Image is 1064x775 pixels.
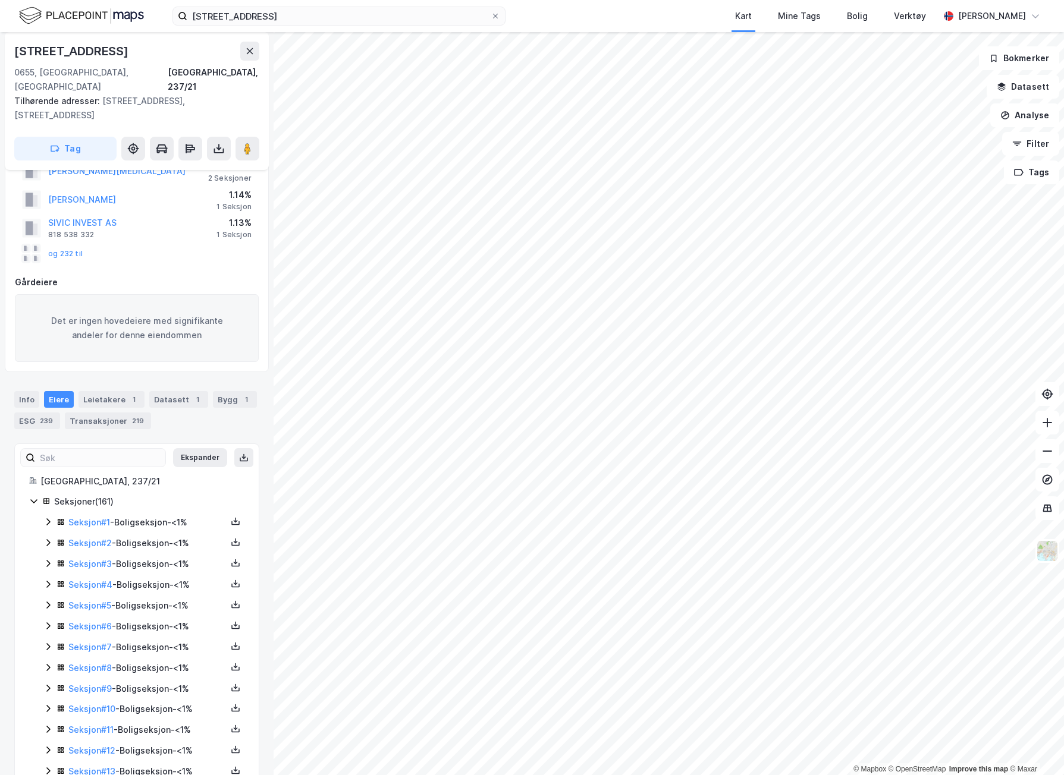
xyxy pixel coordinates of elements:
[14,137,117,160] button: Tag
[240,393,252,405] div: 1
[35,449,165,467] input: Søk
[68,661,227,675] div: - Boligseksjon - <1%
[68,538,112,548] a: Seksjon#2
[68,536,227,550] div: - Boligseksjon - <1%
[949,765,1008,773] a: Improve this map
[68,557,227,571] div: - Boligseksjon - <1%
[68,724,114,735] a: Seksjon#11
[68,682,227,696] div: - Boligseksjon - <1%
[213,391,257,408] div: Bygg
[68,702,227,716] div: - Boligseksjon - <1%
[853,765,886,773] a: Mapbox
[68,640,227,654] div: - Boligseksjon - <1%
[68,579,112,590] a: Seksjon#4
[187,7,491,25] input: Søk på adresse, matrikkel, gårdeiere, leietakere eller personer
[1005,718,1064,775] iframe: Chat Widget
[990,103,1059,127] button: Analyse
[1004,160,1059,184] button: Tags
[37,415,55,427] div: 239
[79,391,145,408] div: Leietakere
[68,683,112,694] a: Seksjon#9
[216,230,252,240] div: 1 Seksjon
[130,415,146,427] div: 219
[149,391,208,408] div: Datasett
[68,619,227,634] div: - Boligseksjon - <1%
[65,412,151,429] div: Transaksjoner
[44,391,74,408] div: Eiere
[987,75,1059,99] button: Datasett
[192,393,203,405] div: 1
[68,621,112,631] a: Seksjon#6
[14,94,250,122] div: [STREET_ADDRESS], [STREET_ADDRESS]
[68,745,115,755] a: Seksjon#12
[68,642,112,652] a: Seksjon#7
[68,517,110,527] a: Seksjon#1
[14,391,39,408] div: Info
[14,412,60,429] div: ESG
[168,65,259,94] div: [GEOGRAPHIC_DATA], 237/21
[68,578,227,592] div: - Boligseksjon - <1%
[14,42,131,61] div: [STREET_ADDRESS]
[68,598,227,613] div: - Boligseksjon - <1%
[68,704,115,714] a: Seksjon#10
[778,9,821,23] div: Mine Tags
[847,9,868,23] div: Bolig
[68,600,111,610] a: Seksjon#5
[68,559,112,569] a: Seksjon#3
[735,9,752,23] div: Kart
[958,9,1026,23] div: [PERSON_NAME]
[173,448,227,467] button: Ekspander
[14,65,168,94] div: 0655, [GEOGRAPHIC_DATA], [GEOGRAPHIC_DATA]
[208,174,252,183] div: 2 Seksjoner
[216,188,252,202] div: 1.14%
[68,723,227,737] div: - Boligseksjon - <1%
[894,9,926,23] div: Verktøy
[19,5,144,26] img: logo.f888ab2527a4732fd821a326f86c7f29.svg
[68,744,227,758] div: - Boligseksjon - <1%
[1002,132,1059,156] button: Filter
[15,294,259,362] div: Det er ingen hovedeiere med signifikante andeler for denne eiendommen
[216,216,252,230] div: 1.13%
[15,275,259,289] div: Gårdeiere
[1036,540,1059,562] img: Z
[128,393,140,405] div: 1
[48,230,94,240] div: 818 538 332
[979,46,1059,70] button: Bokmerker
[68,515,227,530] div: - Boligseksjon - <1%
[216,202,252,212] div: 1 Seksjon
[14,96,102,106] span: Tilhørende adresser:
[54,494,244,509] div: Seksjoner ( 161 )
[889,765,946,773] a: OpenStreetMap
[40,474,244,489] div: [GEOGRAPHIC_DATA], 237/21
[68,663,112,673] a: Seksjon#8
